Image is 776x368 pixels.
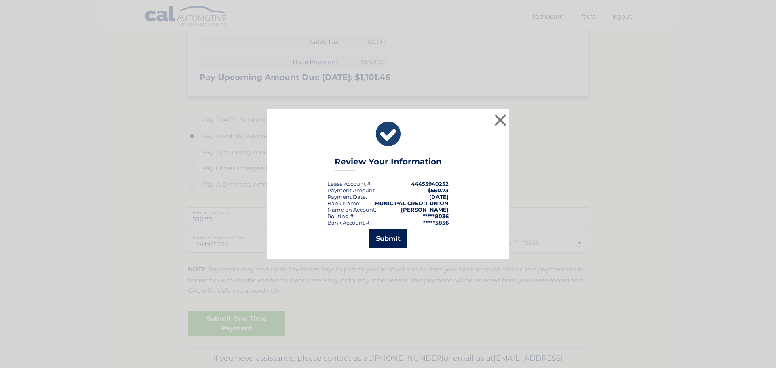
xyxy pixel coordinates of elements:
strong: [PERSON_NAME] [401,206,449,213]
div: : [327,193,367,200]
div: Bank Name: [327,200,361,206]
strong: MUNICIPAL CREDIT UNION [375,200,449,206]
div: Bank Account #: [327,219,371,226]
div: Lease Account #: [327,181,372,187]
button: × [492,112,508,128]
h3: Review Your Information [335,157,442,171]
span: [DATE] [429,193,449,200]
div: Name on Account: [327,206,376,213]
div: Payment Amount: [327,187,376,193]
span: $550.73 [428,187,449,193]
button: Submit [369,229,407,248]
strong: 44455940252 [411,181,449,187]
div: Routing #: [327,213,355,219]
span: Payment Date [327,193,366,200]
